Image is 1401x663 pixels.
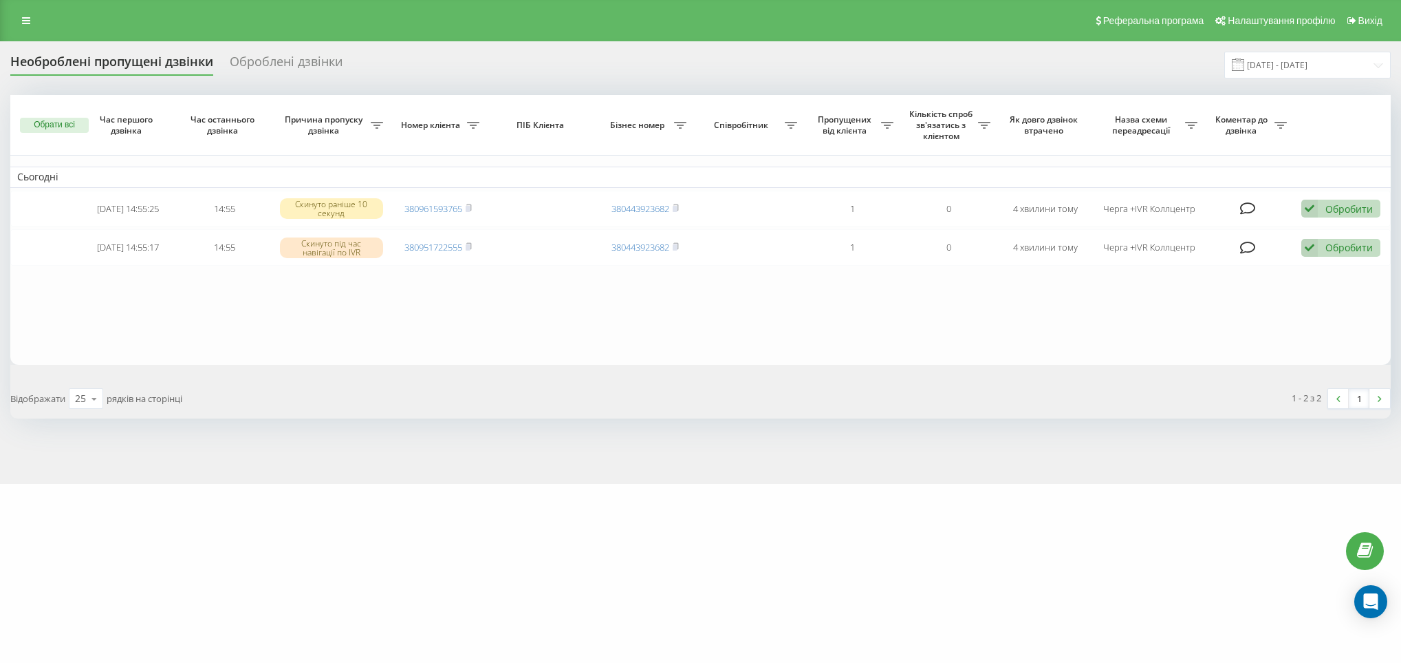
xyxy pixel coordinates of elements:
[79,191,175,227] td: [DATE] 14:55:25
[804,191,900,227] td: 1
[498,120,585,131] span: ПІБ Клієнта
[900,191,997,227] td: 0
[176,229,272,266] td: 14:55
[604,120,674,131] span: Бізнес номер
[230,54,343,76] div: Оброблені дзвінки
[187,114,261,136] span: Час останнього дзвінка
[279,114,371,136] span: Причина пропуску дзвінка
[1325,241,1373,254] div: Обробити
[611,202,669,215] a: 380443923682
[280,198,383,219] div: Скинуто раніше 10 секунд
[1103,15,1204,26] span: Реферальна програма
[1358,15,1382,26] span: Вихід
[1349,389,1369,408] a: 1
[1292,391,1321,405] div: 1 - 2 з 2
[997,191,1094,227] td: 4 хвилини тому
[404,202,462,215] a: 380961593765
[997,229,1094,266] td: 4 хвилини тому
[10,392,65,405] span: Відображати
[404,241,462,253] a: 380951722555
[1094,191,1204,227] td: Черга +IVR Коллцентр
[10,167,1391,187] td: Сьогодні
[10,54,213,76] div: Необроблені пропущені дзвінки
[107,392,182,405] span: рядків на сторінці
[804,229,900,266] td: 1
[1100,114,1185,136] span: Назва схеми переадресації
[75,392,86,406] div: 25
[1008,114,1083,136] span: Як довго дзвінок втрачено
[79,229,175,266] td: [DATE] 14:55:17
[907,109,977,141] span: Кількість спроб зв'язатись з клієнтом
[280,238,383,258] div: Скинуто під час навігації по IVR
[397,120,467,131] span: Номер клієнта
[700,120,785,131] span: Співробітник
[90,114,164,136] span: Час першого дзвінка
[900,229,997,266] td: 0
[1228,15,1335,26] span: Налаштування профілю
[1354,585,1387,618] div: Open Intercom Messenger
[611,241,669,253] a: 380443923682
[1325,202,1373,215] div: Обробити
[20,118,89,133] button: Обрати всі
[1094,229,1204,266] td: Черга +IVR Коллцентр
[176,191,272,227] td: 14:55
[811,114,881,136] span: Пропущених від клієнта
[1211,114,1274,136] span: Коментар до дзвінка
